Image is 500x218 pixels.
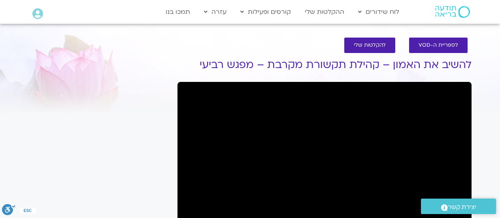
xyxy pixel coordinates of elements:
[354,42,386,48] span: להקלטות שלי
[421,199,496,214] a: יצירת קשר
[177,59,472,71] h1: להשיב את האמון – קהילת תקשורת מקרבת – מפגש רביעי
[236,4,295,19] a: קורסים ופעילות
[435,6,470,18] img: תודעה בריאה
[448,202,476,212] span: יצירת קשר
[409,38,468,53] a: לספריית ה-VOD
[419,42,458,48] span: לספריית ה-VOD
[354,4,403,19] a: לוח שידורים
[200,4,230,19] a: עזרה
[301,4,348,19] a: ההקלטות שלי
[162,4,194,19] a: תמכו בנו
[344,38,395,53] a: להקלטות שלי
